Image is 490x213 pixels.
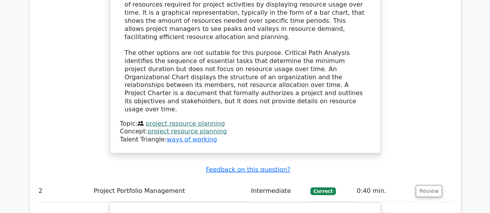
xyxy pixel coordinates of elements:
[354,180,413,202] td: 0:40 min.
[91,180,248,202] td: Project Portfolio Management
[148,128,227,135] a: project resource planning
[310,187,335,195] span: Correct
[120,120,370,144] div: Talent Triangle:
[206,166,290,173] a: Feedback on this question?
[248,180,308,202] td: Intermediate
[36,180,91,202] td: 2
[120,128,370,136] div: Concept:
[120,120,370,128] div: Topic:
[416,185,442,197] button: Review
[146,120,225,127] a: project resource planning
[167,136,217,143] a: ways of working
